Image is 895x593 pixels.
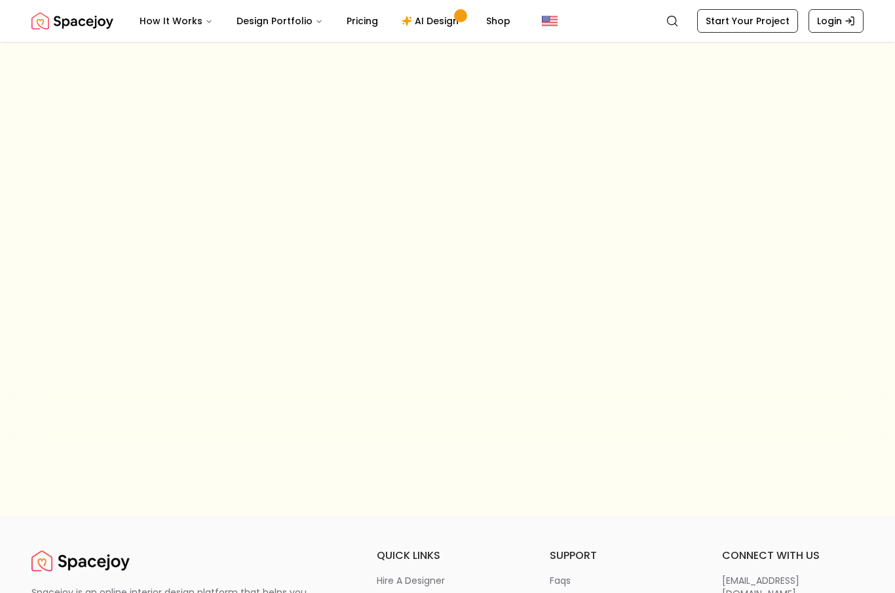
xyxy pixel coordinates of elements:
a: Spacejoy [31,548,130,574]
img: Spacejoy Logo [31,548,130,574]
a: hire a designer [377,574,518,587]
a: Login [809,9,864,33]
a: Pricing [336,8,389,34]
button: How It Works [129,8,223,34]
nav: Main [129,8,521,34]
p: hire a designer [377,574,445,587]
a: faqs [550,574,691,587]
button: Design Portfolio [226,8,333,34]
h6: support [550,548,691,564]
img: United States [542,13,558,29]
p: faqs [550,574,571,587]
h6: connect with us [722,548,864,564]
a: AI Design [391,8,473,34]
a: Spacejoy [31,8,113,34]
h6: quick links [377,548,518,564]
a: Shop [476,8,521,34]
a: Start Your Project [697,9,798,33]
img: Spacejoy Logo [31,8,113,34]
